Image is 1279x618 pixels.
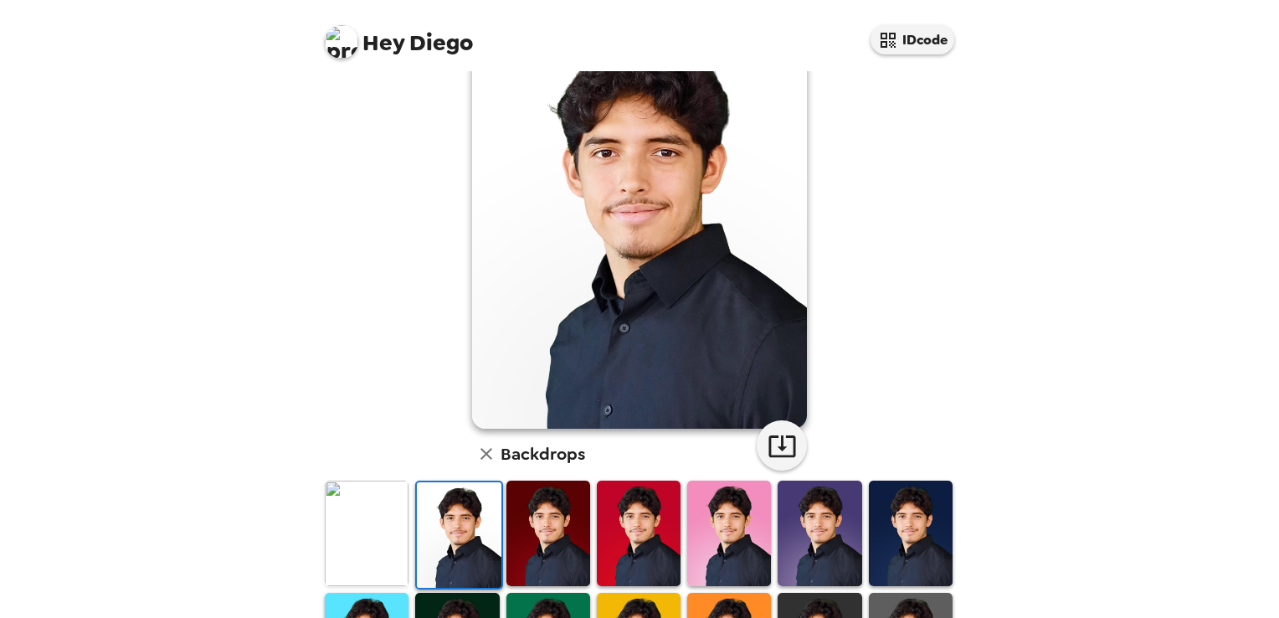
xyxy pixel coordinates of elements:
span: Diego [325,17,473,54]
img: Original [325,481,408,585]
span: Hey [362,28,404,58]
h6: Backdrops [501,440,585,467]
button: IDcode [871,25,954,54]
img: profile pic [325,25,358,59]
img: user [472,10,807,429]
